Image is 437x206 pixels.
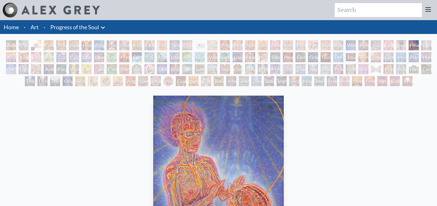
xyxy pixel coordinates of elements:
[321,40,331,50] div: Boo-boo
[63,76,73,86] div: Original Face
[6,40,16,50] div: Adam & Eve
[144,40,154,50] div: Ocean of Love Bliss
[81,40,92,50] div: Holy Grail
[6,52,16,62] div: Kiss of the [MEDICAL_DATA]
[233,64,243,74] div: Cosmic [DEMOGRAPHIC_DATA]
[384,64,394,74] div: Praying Hands
[21,20,28,34] li: ·
[6,64,16,74] div: Networks
[31,40,41,50] div: Body, Mind, Spirit
[119,52,129,62] div: Mysteriosa 2
[239,76,249,86] div: Jewel Being
[94,40,104,50] div: Eclipse
[126,76,136,86] div: Angel Skin
[201,76,211,86] div: Cosmic Elf
[19,64,29,74] div: Lightworker
[333,52,343,62] div: Eco-Atlas
[346,40,356,50] div: Wonder
[182,52,192,62] div: Symbiosis: Gall Wasp & Oak Tree
[44,40,54,50] div: Contemplation
[289,76,299,86] div: Secret Writing Being
[390,76,400,86] div: Godself
[358,40,368,50] div: Holy Family
[245,52,255,62] div: Fear
[88,76,98,86] div: Fractal Eyes
[138,76,148,86] div: Spectral Lotus
[50,76,60,86] div: Transfiguration
[346,52,356,62] div: Journey of the Wounded Healer
[245,64,255,74] div: Dalai Lama
[69,64,79,74] div: Vision Tree
[352,76,362,86] div: Oversoul
[31,23,39,31] a: Art
[321,64,331,74] div: Mudra
[371,52,381,62] div: Prostration
[19,40,29,50] div: Visionary Origin of Language
[31,52,41,62] div: Empowerment
[384,40,394,50] div: Laughing Man
[170,52,180,62] div: Lilacs
[270,40,280,50] div: New Family
[421,64,431,74] div: Caring
[409,64,419,74] div: Nature of Mind
[258,40,268,50] div: Love Circuit
[396,52,406,62] div: Monochord
[94,64,104,74] div: Cannabis Sutra
[333,40,343,50] div: Reading
[358,52,368,62] div: Holy Fire
[195,40,205,50] div: [DEMOGRAPHIC_DATA] Embryo
[283,64,293,74] div: The Seer
[233,40,243,50] div: Birth
[25,76,35,86] div: The Soul Finds It's Way
[308,52,318,62] div: Grieving
[56,64,66,74] div: Purging
[182,40,192,50] div: Copulating
[41,20,48,34] li: ·
[69,52,79,62] div: Cosmic Artist
[132,40,142,50] div: Kissing
[245,40,255,50] div: Nursing
[220,52,230,62] div: Tree & Person
[308,64,318,74] div: Yogi & the Möbius Sphere
[119,40,129,50] div: One Taste
[327,76,337,86] div: Steeplehead 1
[56,52,66,62] div: Cosmic Creativity
[409,40,419,50] div: Healing
[170,40,180,50] div: Tantra
[258,64,268,74] div: [PERSON_NAME]
[207,52,217,62] div: Vajra Horse
[314,76,324,86] div: Peyote Being
[258,52,268,62] div: Insomnia
[409,52,419,62] div: Planetary Prayers
[377,76,387,86] div: Net of Being
[144,52,154,62] div: [US_STATE] Song
[365,76,375,86] div: One
[144,64,154,74] div: DMT - The Spirit Molecule
[119,64,129,74] div: Third Eye Tears of Joy
[94,52,104,62] div: Love is a Cosmic Force
[163,76,173,86] div: Vision Crystal Tondo
[132,52,142,62] div: Earth Energies
[371,40,381,50] div: Young & Old
[283,52,293,62] div: Headache
[4,24,19,31] a: Home
[396,40,406,50] div: Breathing
[308,40,318,50] div: Family
[233,52,243,62] div: Gaia
[396,64,406,74] div: Blessing Hand
[176,76,186,86] div: Guardian of Infinite Vision
[421,52,431,62] div: Human Geometry
[207,64,217,74] div: [PERSON_NAME]
[107,52,117,62] div: Emerald Grail
[56,40,66,50] div: Praying
[157,40,167,50] div: Embracing
[195,52,205,62] div: Humming Bird
[295,64,305,74] div: Theologue
[264,76,274,86] div: Song of Vajra Being
[19,52,29,62] div: Aperture
[339,76,350,86] div: Steeplehead 2
[333,64,343,74] div: Power to the Peaceful
[151,76,161,86] div: Vision Crystal
[384,52,394,62] div: Glimpsing the Empyrean
[220,40,230,50] div: Pregnancy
